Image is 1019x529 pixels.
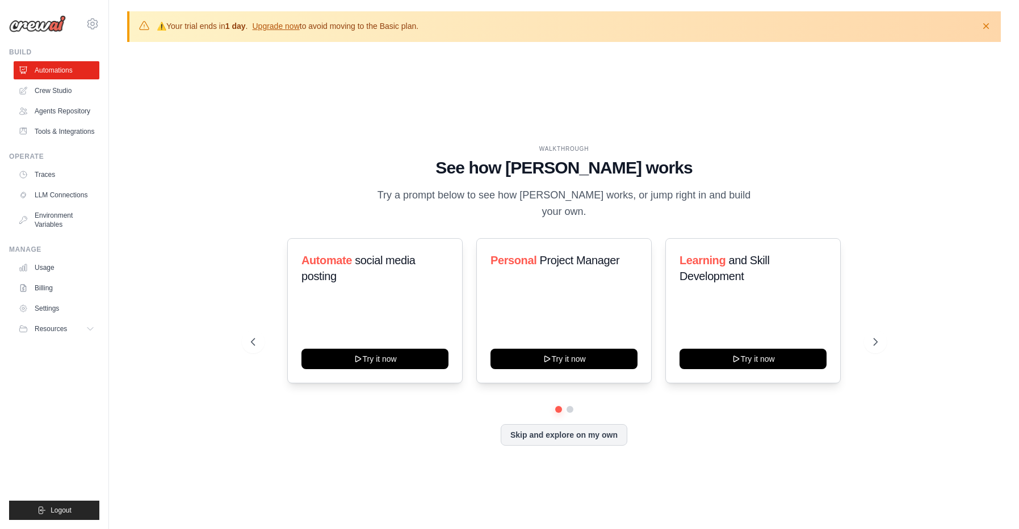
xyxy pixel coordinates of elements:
a: Crew Studio [14,82,99,100]
span: Personal [490,254,536,266]
span: Resources [35,324,67,333]
span: Learning [680,254,726,266]
p: Your trial ends in . to avoid moving to the Basic plan. [157,20,418,32]
a: Billing [14,279,99,297]
a: Tools & Integrations [14,122,99,141]
a: Settings [14,299,99,318]
a: Upgrade now [252,22,299,31]
strong: 1 day [225,22,246,31]
button: Try it now [680,349,827,369]
span: Logout [51,506,72,515]
p: Try a prompt below to see how [PERSON_NAME] works, or jump right in and build your own. [374,187,755,221]
img: Logo [9,15,66,32]
div: Operate [9,152,99,161]
strong: ⚠️ [157,22,166,31]
a: Environment Variables [14,206,99,234]
a: LLM Connections [14,186,99,204]
button: Skip and explore on my own [501,424,627,446]
a: Agents Repository [14,102,99,120]
button: Resources [14,320,99,338]
a: Traces [14,166,99,184]
h1: See how [PERSON_NAME] works [251,158,878,178]
span: Project Manager [539,254,619,266]
button: Try it now [301,349,448,369]
div: WALKTHROUGH [251,145,878,153]
span: Automate [301,254,352,266]
div: Build [9,48,99,57]
a: Automations [14,61,99,79]
button: Try it now [490,349,638,369]
span: social media posting [301,254,416,282]
button: Logout [9,501,99,520]
a: Usage [14,259,99,277]
div: Manage [9,245,99,254]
